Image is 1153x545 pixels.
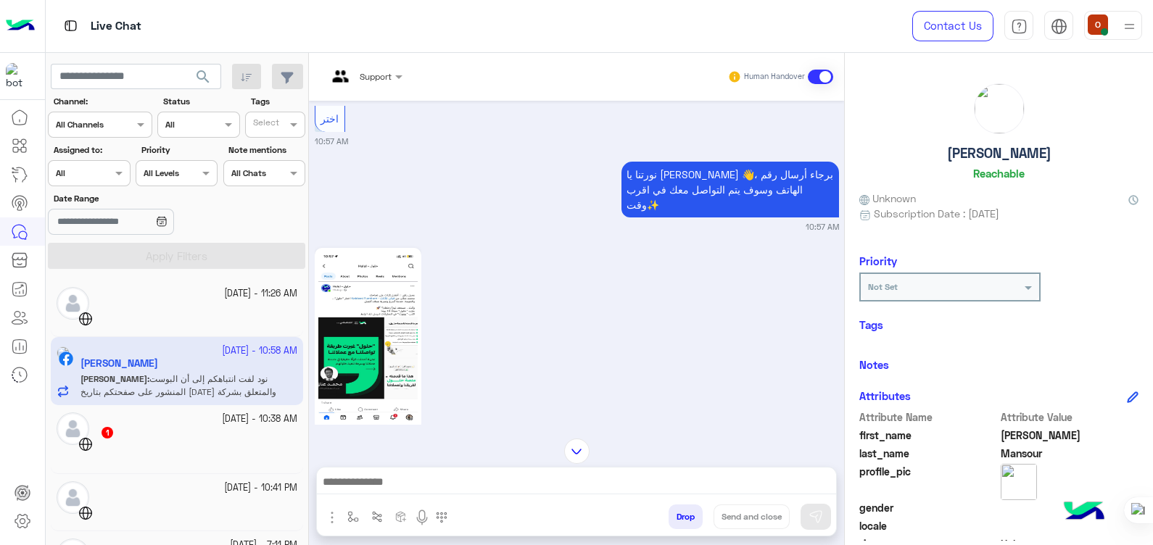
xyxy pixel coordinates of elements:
[744,71,805,83] small: Human Handover
[859,389,911,402] h6: Attributes
[224,287,297,301] small: [DATE] - 11:26 AM
[859,446,998,461] span: last_name
[251,95,304,108] label: Tags
[859,191,916,206] span: Unknown
[912,11,993,41] a: Contact Us
[62,17,80,35] img: tab
[6,63,32,89] img: 114004088273201
[1051,18,1067,35] img: tab
[621,162,839,217] p: 18/9/2025, 10:57 AM
[91,17,141,36] p: Live Chat
[1001,428,1139,443] span: Yousef
[342,504,365,528] button: select flow
[318,251,418,428] img: 550259871_1898888367509638_7915079490148671452_n.jpg
[859,409,998,425] span: Attribute Name
[78,312,93,326] img: WebChat
[389,504,413,528] button: create order
[1001,464,1037,500] img: picture
[975,84,1024,133] img: picture
[6,11,35,41] img: Logo
[874,206,999,221] span: Subscription Date : [DATE]
[1001,446,1139,461] span: Mansour
[347,511,359,523] img: select flow
[714,504,790,529] button: Send and close
[54,143,128,157] label: Assigned to:
[1004,11,1033,41] a: tab
[321,112,339,125] span: اختر
[222,412,297,426] small: [DATE] - 10:38 AM
[859,358,889,371] h6: Notes
[806,221,839,233] small: 10:57 AM
[141,143,216,157] label: Priority
[1001,500,1139,515] span: null
[194,68,212,86] span: search
[1059,487,1109,538] img: hulul-logo.png
[859,500,998,515] span: gender
[1120,17,1138,36] img: profile
[669,504,703,529] button: Drop
[315,136,348,147] small: 10:57 AM
[57,412,89,445] img: defaultAdmin.png
[859,318,1138,331] h6: Tags
[1011,18,1028,35] img: tab
[78,506,93,520] img: WebChat
[327,70,354,94] img: teams.png
[1088,14,1108,35] img: userImage
[54,95,151,108] label: Channel:
[57,287,89,320] img: defaultAdmin.png
[365,504,389,528] button: Trigger scenario
[228,143,303,157] label: Note mentions
[413,509,431,526] img: send voice note
[224,481,297,495] small: [DATE] - 10:41 PM
[251,116,279,133] div: Select
[859,428,998,443] span: first_name
[1001,518,1139,533] span: null
[395,511,407,523] img: create order
[102,427,113,438] span: 1
[1001,409,1139,425] span: Attribute Value
[947,145,1051,162] h5: [PERSON_NAME]
[859,464,998,497] span: profile_pic
[859,254,897,267] h6: Priority
[54,192,216,205] label: Date Range
[163,95,238,108] label: Status
[809,509,823,524] img: send message
[323,509,341,526] img: send attachment
[57,481,89,514] img: defaultAdmin.png
[48,243,305,269] button: Apply Filters
[564,438,590,464] img: scroll
[973,167,1025,180] h6: Reachable
[360,71,392,82] span: Support
[186,64,221,95] button: search
[78,437,93,452] img: WebChat
[371,511,383,523] img: Trigger scenario
[859,518,998,533] span: locale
